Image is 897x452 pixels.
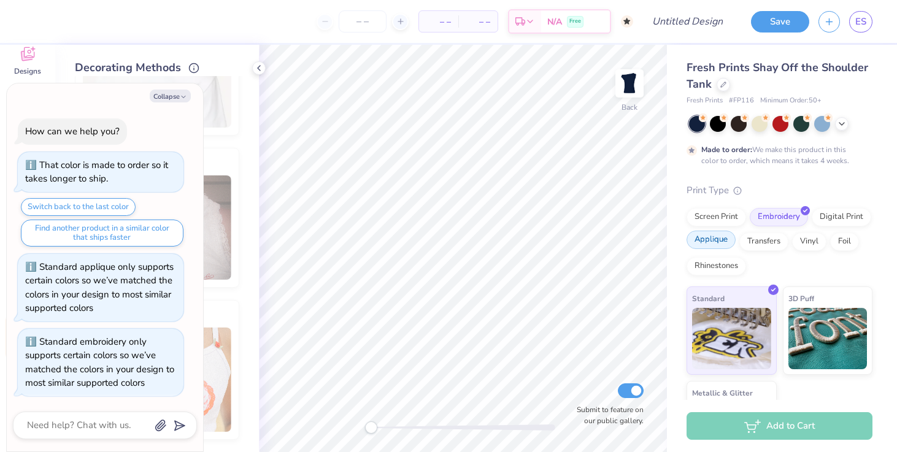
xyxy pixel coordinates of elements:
[21,220,183,247] button: Find another product in a similar color that ships faster
[687,257,746,275] div: Rhinestones
[788,308,868,369] img: 3D Puff
[701,144,852,166] div: We make this product in this color to order, which means it takes 4 weeks.
[21,198,136,216] button: Switch back to the last color
[687,183,872,197] div: Print Type
[812,208,871,226] div: Digital Print
[692,308,771,369] img: Standard
[750,208,808,226] div: Embroidery
[25,261,174,315] div: Standard applique only supports certain colors so we’ve matched the colors in your design to most...
[365,421,377,434] div: Accessibility label
[855,15,866,29] span: ES
[642,9,733,34] input: Untitled Design
[687,96,723,106] span: Fresh Prints
[617,71,642,96] img: Back
[830,232,859,251] div: Foil
[75,59,239,76] div: Decorating Methods
[739,232,788,251] div: Transfers
[692,386,753,399] span: Metallic & Glitter
[849,11,872,33] a: ES
[687,231,736,249] div: Applique
[760,96,822,106] span: Minimum Order: 50 +
[547,15,562,28] span: N/A
[25,125,120,137] div: How can we help you?
[426,15,451,28] span: – –
[25,335,174,389] div: Standard embroidery only supports certain colors so we’ve matched the colors in your design to mo...
[570,404,644,426] label: Submit to feature on our public gallery.
[692,292,725,305] span: Standard
[788,292,814,305] span: 3D Puff
[687,60,868,91] span: Fresh Prints Shay Off the Shoulder Tank
[14,66,41,76] span: Designs
[466,15,490,28] span: – –
[687,208,746,226] div: Screen Print
[729,96,754,106] span: # FP116
[150,90,191,102] button: Collapse
[792,232,826,251] div: Vinyl
[751,11,809,33] button: Save
[339,10,387,33] input: – –
[569,17,581,26] span: Free
[701,145,752,155] strong: Made to order:
[622,102,637,113] div: Back
[25,159,168,185] div: That color is made to order so it takes longer to ship.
